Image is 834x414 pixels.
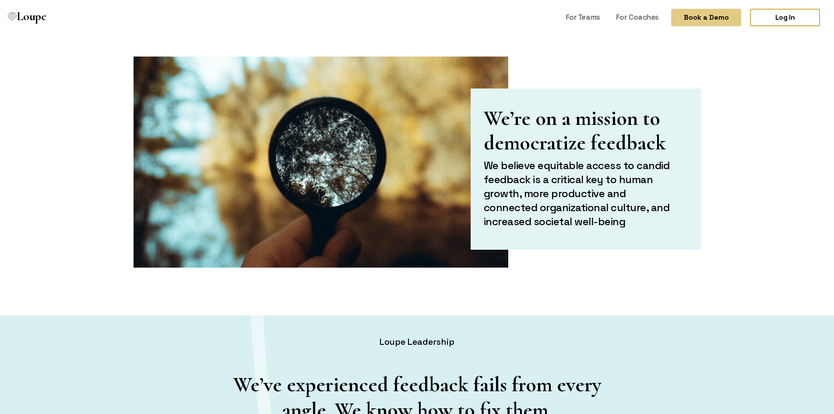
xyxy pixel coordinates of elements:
[5,9,49,27] a: Loupe
[750,9,820,26] a: Log In
[8,12,17,21] img: Loupe Logo
[484,159,681,229] h2: We believe equitable access to candid feedback is a critical key to human growth, more productive...
[5,336,829,347] h4: Loupe Leadership
[612,9,662,25] a: For Coaches
[484,106,681,155] h1: We’re on a mission to democratize feedback
[134,57,508,268] img: Magnifying Glass
[671,9,741,26] button: Book a Demo
[562,9,604,25] a: For Teams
